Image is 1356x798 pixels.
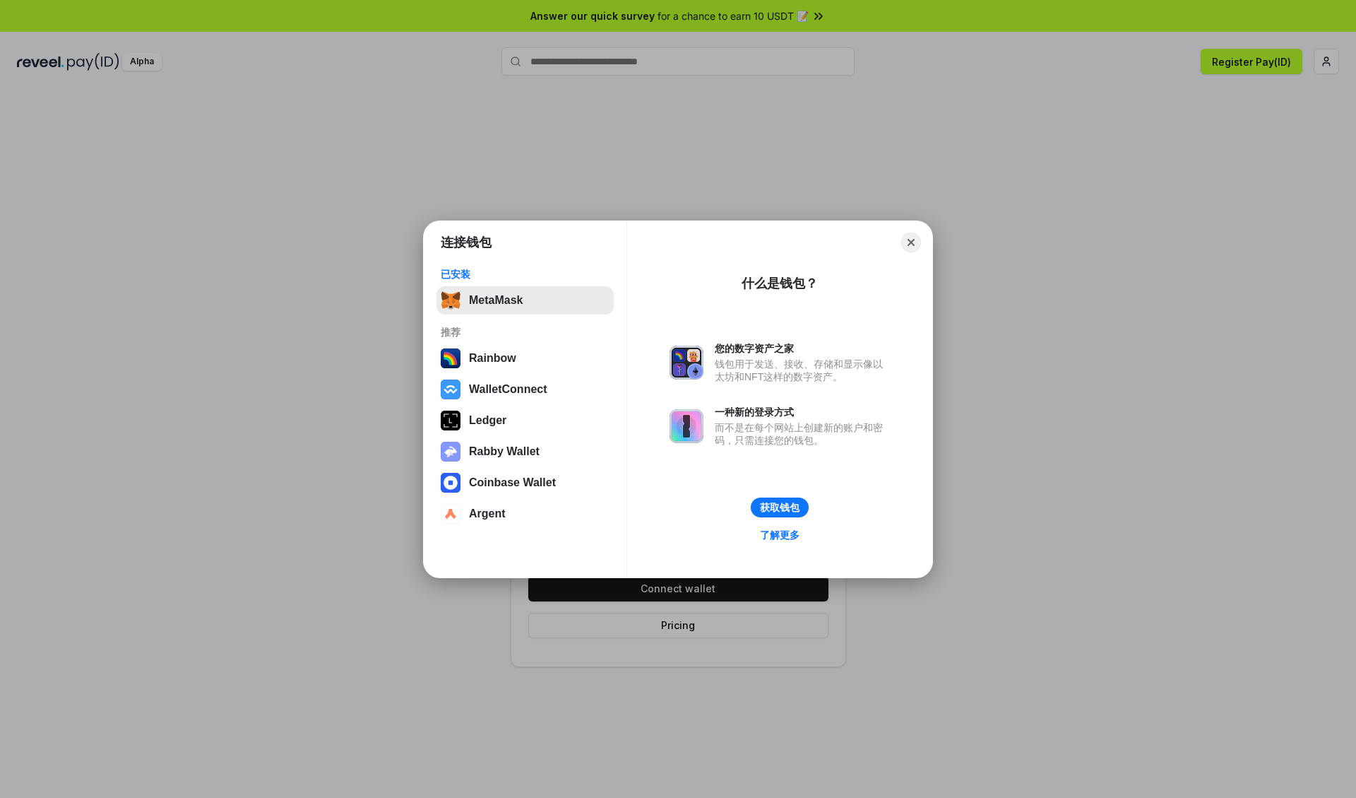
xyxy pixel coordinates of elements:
[436,375,614,404] button: WalletConnect
[715,342,890,355] div: 您的数字资产之家
[469,383,547,396] div: WalletConnect
[715,421,890,447] div: 而不是在每个网站上创建新的账户和密码，只需连接您的钱包。
[441,234,492,251] h1: 连接钱包
[441,291,460,310] img: svg+xml,%3Csvg%20fill%3D%22none%22%20height%3D%2233%22%20viewBox%3D%220%200%2035%2033%22%20width%...
[469,507,506,520] div: Argent
[441,504,460,524] img: svg+xml,%3Csvg%20width%3D%2228%22%20height%3D%2228%22%20viewBox%3D%220%200%2028%2028%22%20fill%3D...
[469,445,540,458] div: Rabby Wallet
[715,406,890,418] div: 一种新的登录方式
[742,275,818,292] div: 什么是钱包？
[469,294,523,307] div: MetaMask
[751,498,809,517] button: 获取钱包
[469,414,506,427] div: Ledger
[751,526,808,544] a: 了解更多
[441,326,609,339] div: 推荐
[441,268,609,281] div: 已安装
[760,501,799,514] div: 获取钱包
[441,411,460,430] img: svg+xml,%3Csvg%20xmlns%3D%22http%3A%2F%2Fwww.w3.org%2F2000%2Fsvg%22%20width%3D%2228%22%20height%3...
[441,442,460,462] img: svg+xml,%3Csvg%20xmlns%3D%22http%3A%2F%2Fwww.w3.org%2F2000%2Fsvg%22%20fill%3D%22none%22%20viewBox...
[441,380,460,399] img: svg+xml,%3Csvg%20width%3D%2228%22%20height%3D%2228%22%20viewBox%3D%220%200%2028%2028%22%20fill%3D...
[436,500,614,528] button: Argent
[469,352,516,365] div: Rainbow
[670,409,703,443] img: svg+xml,%3Csvg%20xmlns%3D%22http%3A%2F%2Fwww.w3.org%2F2000%2Fsvg%22%20fill%3D%22none%22%20viewBox...
[436,438,614,466] button: Rabby Wallet
[441,473,460,493] img: svg+xml,%3Csvg%20width%3D%2228%22%20height%3D%2228%22%20viewBox%3D%220%200%2028%2028%22%20fill%3D...
[436,344,614,372] button: Rainbow
[760,529,799,541] div: 了解更多
[436,406,614,435] button: Ledger
[901,233,921,252] button: Close
[670,346,703,380] img: svg+xml,%3Csvg%20xmlns%3D%22http%3A%2F%2Fwww.w3.org%2F2000%2Fsvg%22%20fill%3D%22none%22%20viewBox...
[436,286,614,315] button: MetaMask
[469,476,556,489] div: Coinbase Wallet
[715,358,890,383] div: 钱包用于发送、接收、存储和显示像以太坊和NFT这样的数字资产。
[436,469,614,497] button: Coinbase Wallet
[441,348,460,368] img: svg+xml,%3Csvg%20width%3D%22120%22%20height%3D%22120%22%20viewBox%3D%220%200%20120%20120%22%20fil...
